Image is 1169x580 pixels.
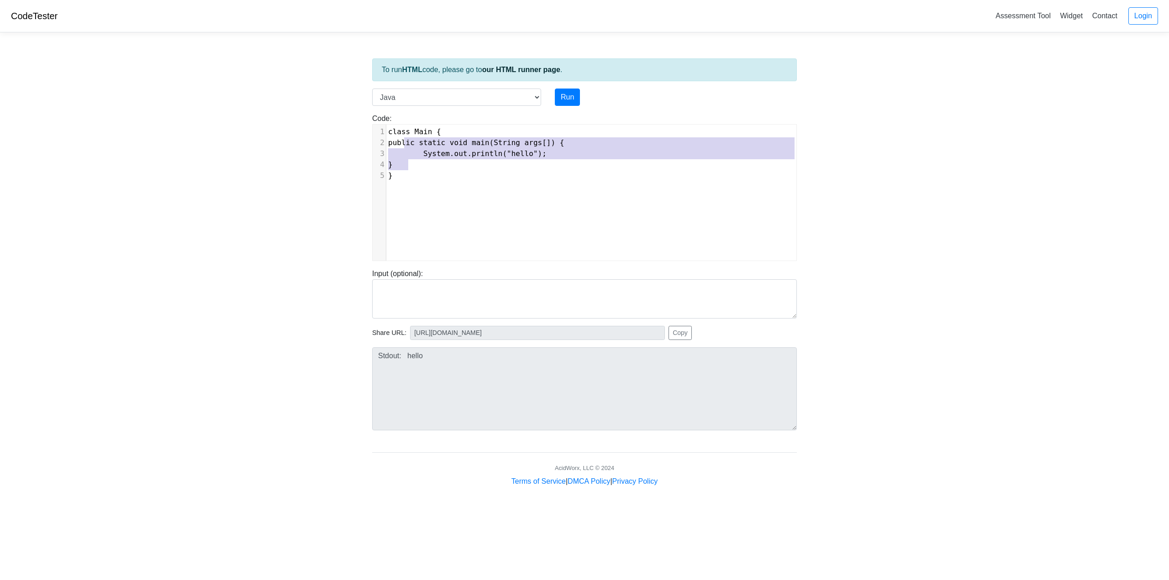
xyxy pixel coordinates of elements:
[365,268,804,319] div: Input (optional):
[992,8,1054,23] a: Assessment Tool
[612,477,658,485] a: Privacy Policy
[373,170,386,181] div: 5
[372,58,797,81] div: To run code, please go to .
[511,476,658,487] div: | |
[373,159,386,170] div: 4
[1056,8,1086,23] a: Widget
[11,11,58,21] a: CodeTester
[388,171,393,180] span: }
[482,66,560,73] a: our HTML runner page
[388,149,547,158] span: System.out.println("hello");
[410,326,665,340] input: No share available yet
[1128,7,1158,25] a: Login
[388,138,564,147] span: public static void main(String args[]) {
[388,160,393,169] span: }
[555,89,580,106] button: Run
[388,127,441,136] span: class Main {
[1089,8,1121,23] a: Contact
[402,66,422,73] strong: HTML
[365,113,804,261] div: Code:
[373,148,386,159] div: 3
[555,464,614,472] div: AcidWorx, LLC © 2024
[373,137,386,148] div: 2
[669,326,692,340] button: Copy
[373,126,386,137] div: 1
[568,477,610,485] a: DMCA Policy
[372,328,406,338] span: Share URL:
[511,477,566,485] a: Terms of Service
